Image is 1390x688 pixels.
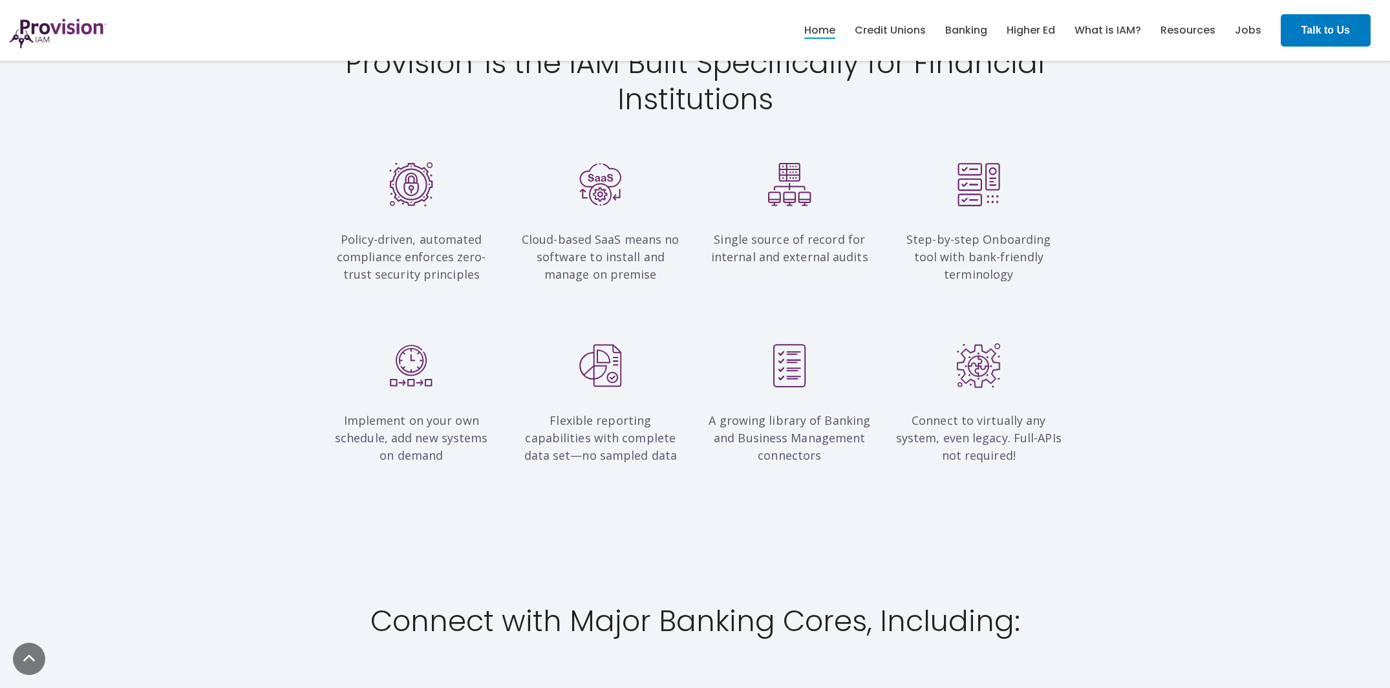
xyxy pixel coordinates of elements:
span: Flexible reporting capabilities with complete data set—no sampled data [524,413,677,463]
span: Cloud-based SaaS means no software to install and manage on premise [522,231,679,282]
strong: Talk to Us [1301,25,1350,36]
span: Policy-driven, automated compliance enforces zero-trust security principles [337,231,486,282]
h2: Provision Is the IAM Built Specifically for Financial Institutions [326,45,1064,118]
span: Implement on your own schedule, add new systems on demand [335,413,488,463]
a: Jobs [1235,19,1261,41]
h2: Connect with Major Banking Cores, Including: [326,605,1064,638]
a: Banking [945,19,987,41]
img: ProvisionIAM-Logo-Purple [10,19,107,48]
img: Connectors [957,343,1001,388]
span: Single source of record for internal and external audits [711,231,868,264]
a: What is IAM? [1075,19,1141,41]
img: Report [767,343,811,388]
a: Resources [1160,19,1215,41]
img: Single_Source [767,162,811,207]
img: Reporting_Capabilities [579,343,623,388]
a: Home [804,19,835,41]
span: Connect to virtually any system, even legacy. Full-APIs not required! [896,413,1062,463]
img: Saas [579,162,623,207]
a: Credit Unions [855,19,926,41]
span: A growing library of Banking and Business Management connectors [709,413,870,463]
nav: menu [795,10,1271,51]
img: On_Demand [389,343,433,388]
a: Talk to Us [1281,14,1371,47]
span: Step-by-step Onboarding tool with bank-friendly terminology [906,231,1051,282]
img: security [389,162,433,207]
img: Onboarding_Dashboard [957,162,1001,207]
a: Higher Ed [1007,19,1055,41]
